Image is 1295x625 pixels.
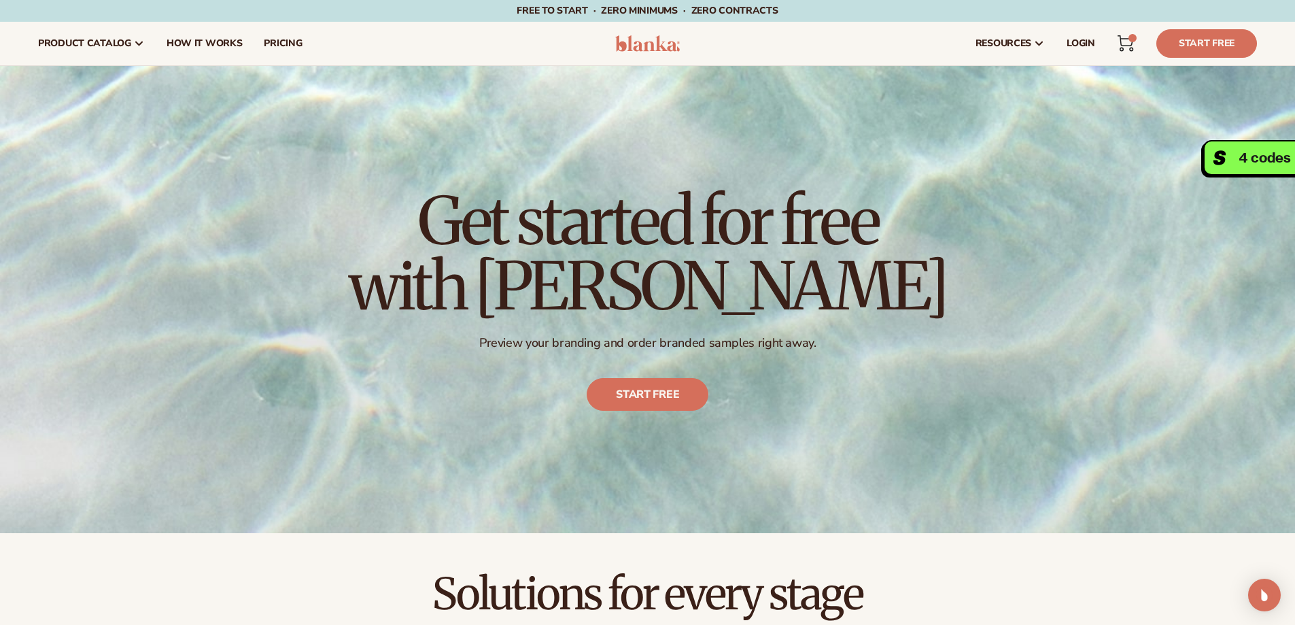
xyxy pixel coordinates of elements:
[1067,38,1095,49] span: LOGIN
[349,188,947,319] h1: Get started for free with [PERSON_NAME]
[587,378,708,411] a: Start free
[38,38,131,49] span: product catalog
[167,38,243,49] span: How It Works
[1248,579,1281,611] div: Open Intercom Messenger
[349,335,947,351] p: Preview your branding and order branded samples right away.
[615,35,680,52] img: logo
[965,22,1056,65] a: resources
[517,4,778,17] span: Free to start · ZERO minimums · ZERO contracts
[253,22,313,65] a: pricing
[156,22,254,65] a: How It Works
[38,571,1257,617] h2: Solutions for every stage
[975,38,1031,49] span: resources
[1056,22,1106,65] a: LOGIN
[264,38,302,49] span: pricing
[27,22,156,65] a: product catalog
[1156,29,1257,58] a: Start Free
